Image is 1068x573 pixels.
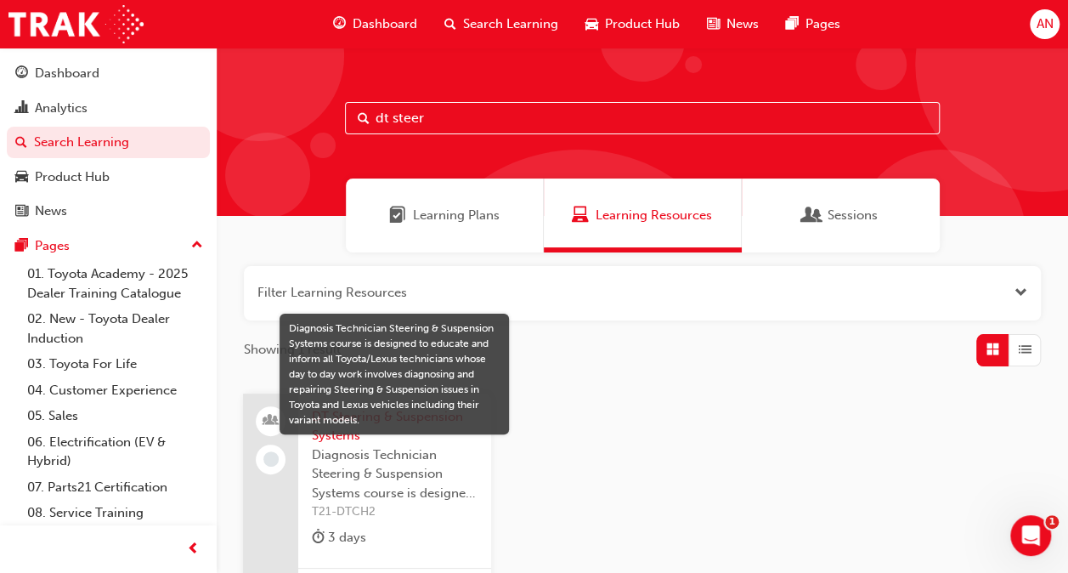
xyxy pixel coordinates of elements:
[187,539,200,560] span: prev-icon
[15,101,28,116] span: chart-icon
[20,474,210,501] a: 07. Parts21 Certification
[244,340,341,360] span: Showing 1 result
[805,14,840,34] span: Pages
[319,7,431,42] a: guage-iconDashboard
[288,321,500,428] div: Diagnosis Technician Steering & Suspension Systems course is designed to educate and inform all T...
[265,410,277,432] span: people-icon
[742,179,940,252] a: SessionsSessions
[707,14,720,35] span: news-icon
[20,306,210,351] a: 02. New - Toyota Dealer Induction
[353,14,417,34] span: Dashboard
[35,64,99,83] div: Dashboard
[572,7,693,42] a: car-iconProduct Hub
[7,230,210,262] button: Pages
[333,14,346,35] span: guage-icon
[413,206,500,225] span: Learning Plans
[20,261,210,306] a: 01. Toyota Academy - 2025 Dealer Training Catalogue
[726,14,759,34] span: News
[596,206,712,225] span: Learning Resources
[35,167,110,187] div: Product Hub
[15,204,28,219] span: news-icon
[1030,9,1060,39] button: AN
[828,206,878,225] span: Sessions
[572,206,589,225] span: Learning Resources
[312,527,325,548] span: duration-icon
[35,99,88,118] div: Analytics
[8,5,144,43] img: Trak
[585,14,598,35] span: car-icon
[15,135,27,150] span: search-icon
[358,109,370,128] span: Search
[20,377,210,404] a: 04. Customer Experience
[431,7,572,42] a: search-iconSearch Learning
[345,102,940,134] input: Search...
[444,14,456,35] span: search-icon
[346,179,544,252] a: Learning PlansLearning Plans
[263,451,279,467] span: learningRecordVerb_NONE-icon
[20,403,210,429] a: 05. Sales
[1014,283,1027,303] button: Open the filter
[7,93,210,124] a: Analytics
[605,14,680,34] span: Product Hub
[35,201,67,221] div: News
[7,162,210,193] a: Product Hub
[20,351,210,377] a: 03. Toyota For Life
[463,14,558,34] span: Search Learning
[312,502,477,522] span: T21-DTCH2
[693,7,772,42] a: news-iconNews
[191,235,203,257] span: up-icon
[20,500,210,526] a: 08. Service Training
[1045,515,1059,529] span: 1
[20,429,210,474] a: 06. Electrification (EV & Hybrid)
[7,58,210,89] a: Dashboard
[772,7,854,42] a: pages-iconPages
[15,170,28,185] span: car-icon
[35,236,70,256] div: Pages
[15,239,28,254] span: pages-icon
[1010,515,1051,556] iframe: Intercom live chat
[389,206,406,225] span: Learning Plans
[15,66,28,82] span: guage-icon
[312,445,477,503] span: Diagnosis Technician Steering & Suspension Systems course is designed to educate and inform all T...
[7,196,210,227] a: News
[804,206,821,225] span: Sessions
[7,54,210,230] button: DashboardAnalyticsSearch LearningProduct HubNews
[986,340,999,360] span: Grid
[544,179,742,252] a: Learning ResourcesLearning Resources
[1036,14,1053,34] span: AN
[312,527,366,548] div: 3 days
[1019,340,1031,360] span: List
[786,14,799,35] span: pages-icon
[7,127,210,158] a: Search Learning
